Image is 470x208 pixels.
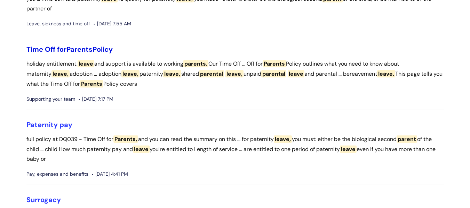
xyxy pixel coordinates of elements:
p: full policy at DQ039 - Time Off for and you can read the summary on this ... for paternity you mu... [26,134,444,164]
a: Paternity pay [26,120,72,129]
span: Supporting your team [26,95,75,103]
span: leave [288,70,304,77]
a: Surrogacy [26,195,61,204]
span: Parents [80,80,103,88]
span: Leave, sickness and time off [26,19,90,28]
span: [DATE] 7:55 AM [94,19,131,28]
span: parental [261,70,286,77]
span: leave, [225,70,244,77]
span: leave. [377,70,395,77]
span: Parents, [113,135,138,143]
span: leave, [121,70,140,77]
span: leave [133,145,150,153]
span: leave, [163,70,181,77]
span: Parents [263,60,286,67]
span: leave, [51,70,70,77]
span: leave [340,145,357,153]
span: [DATE] 4:41 PM [92,170,128,178]
span: parents. [183,60,208,67]
span: parent [397,135,417,143]
span: leave [78,60,94,67]
p: holiday entitlement, and support is available to working Our Time Off ... Off for Policy outlines... [26,59,444,89]
a: Time Off forParentsPolicy [26,45,113,54]
span: [DATE] 7:17 PM [79,95,113,103]
span: parental [199,70,224,77]
span: Pay, expenses and benefits [26,170,88,178]
span: Parents [66,45,93,54]
span: leave, [274,135,292,143]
